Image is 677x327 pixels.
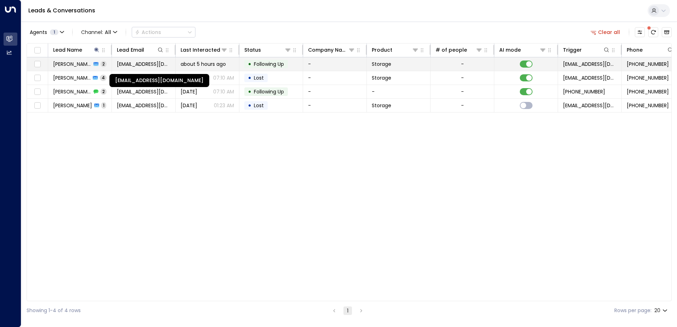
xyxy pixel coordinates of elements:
span: witoxupeh@gmail.com [117,102,170,109]
div: - [461,102,464,109]
span: Storage [372,61,391,68]
span: +447999669280 [627,88,669,95]
div: # of people [436,46,483,54]
p: 07:10 AM [213,74,234,81]
span: Anna Madden [53,74,91,81]
span: Toggle select all [33,46,42,55]
div: - [461,74,464,81]
span: annamddn330@gmail.com [117,88,170,95]
p: 01:23 AM [214,102,234,109]
div: Product [372,46,392,54]
button: Customize [635,27,645,37]
div: • [248,99,251,111]
span: All [105,29,111,35]
span: Following Up [254,61,284,68]
span: laurs3008@gmail.com [117,61,170,68]
span: 2 [101,88,107,94]
button: Actions [132,27,195,38]
div: Lead Name [53,46,82,54]
label: Rows per page: [614,307,652,314]
span: Aug 09, 2025 [181,88,197,95]
div: Lead Email [117,46,164,54]
div: Product [372,46,419,54]
div: Last Interacted [181,46,228,54]
span: 1 [101,102,106,108]
span: There are new threads available. Refresh the grid to view the latest updates. [648,27,658,37]
div: Status [244,46,261,54]
div: Phone [627,46,674,54]
span: 2 [101,61,107,67]
td: - [303,57,367,71]
span: Toggle select row [33,60,42,69]
div: • [248,86,251,98]
button: Agents1 [27,27,67,37]
div: AI mode [499,46,521,54]
span: Laura Madden [53,61,91,68]
span: Channel: [78,27,120,37]
div: [EMAIL_ADDRESS][DOMAIN_NAME] [109,74,209,87]
div: - [461,61,464,68]
td: - [303,99,367,112]
td: - [303,85,367,98]
div: Actions [135,29,161,35]
div: • [248,58,251,70]
div: Trigger [563,46,610,54]
span: +447999669280 [563,88,605,95]
button: page 1 [343,306,352,315]
div: Company Name [308,46,355,54]
div: # of people [436,46,467,54]
span: about 5 hours ago [181,61,226,68]
span: Anna Madden [53,88,91,95]
span: leads@space-station.co.uk [563,61,616,68]
button: Clear all [588,27,623,37]
td: - [367,85,431,98]
div: Phone [627,46,643,54]
span: Storage [372,102,391,109]
button: Archived Leads [662,27,672,37]
nav: pagination navigation [330,306,366,315]
div: Lead Name [53,46,100,54]
div: Company Name [308,46,348,54]
span: leads@space-station.co.uk [563,74,616,81]
span: Lost [254,102,264,109]
span: Toggle select row [33,74,42,82]
span: Agents [30,30,47,35]
span: +447406142897 [627,102,669,109]
div: Status [244,46,291,54]
span: +447999669280 [627,74,669,81]
span: Tallulah Madden [53,102,92,109]
span: 1 [50,29,58,35]
span: Following Up [254,88,284,95]
div: - [461,88,464,95]
div: Lead Email [117,46,144,54]
div: Trigger [563,46,582,54]
div: AI mode [499,46,546,54]
span: 4 [100,75,107,81]
div: 20 [654,305,669,316]
div: Showing 1-4 of 4 rows [27,307,81,314]
a: Leads & Conversations [28,6,95,15]
span: +447563989666 [627,61,669,68]
div: Last Interacted [181,46,220,54]
button: Channel:All [78,27,120,37]
div: Button group with a nested menu [132,27,195,38]
td: - [303,71,367,85]
span: Storage [372,74,391,81]
span: Toggle select row [33,87,42,96]
p: 07:10 AM [213,88,234,95]
span: Jul 11, 2025 [181,102,197,109]
span: Toggle select row [33,101,42,110]
span: Lost [254,74,264,81]
span: leads@space-station.co.uk [563,102,616,109]
div: • [248,72,251,84]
